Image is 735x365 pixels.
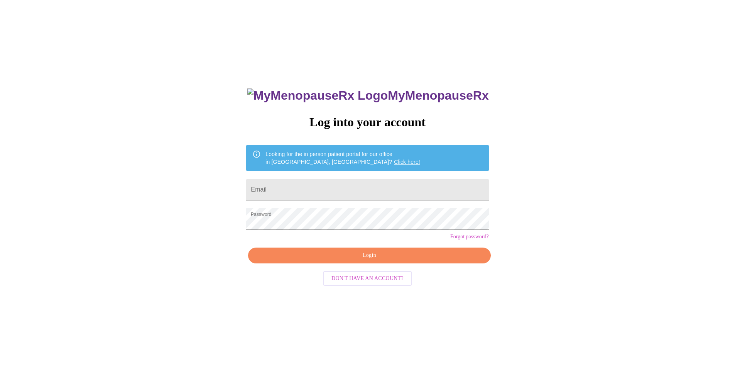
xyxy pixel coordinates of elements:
[321,274,414,281] a: Don't have an account?
[247,88,489,103] h3: MyMenopauseRx
[450,234,489,240] a: Forgot password?
[331,274,404,284] span: Don't have an account?
[265,147,420,169] div: Looking for the in person patient portal for our office in [GEOGRAPHIC_DATA], [GEOGRAPHIC_DATA]?
[246,115,488,129] h3: Log into your account
[257,251,482,260] span: Login
[394,159,420,165] a: Click here!
[248,248,490,263] button: Login
[247,88,388,103] img: MyMenopauseRx Logo
[323,271,412,286] button: Don't have an account?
